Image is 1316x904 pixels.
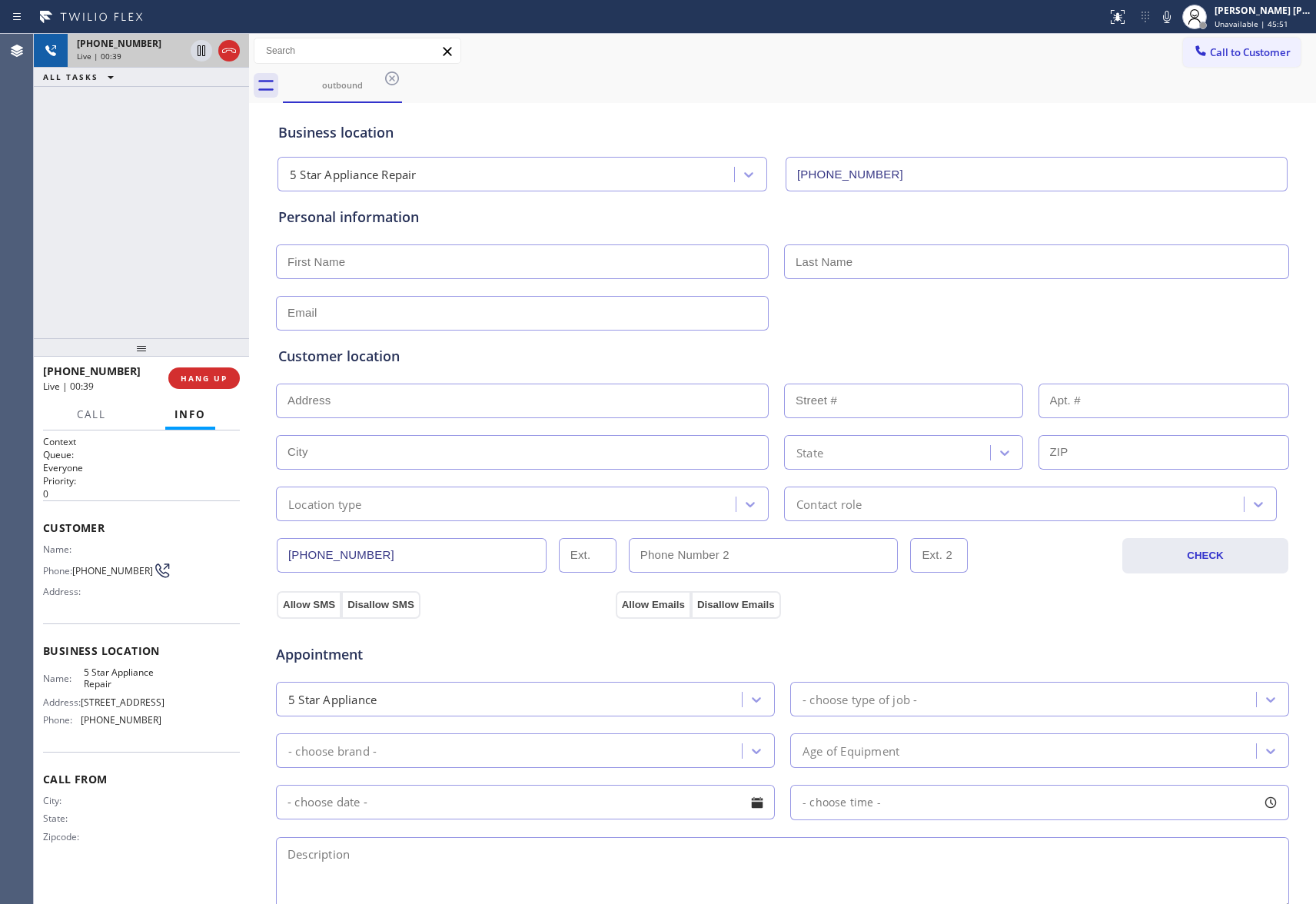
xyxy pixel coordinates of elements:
[218,40,240,61] button: Hang up
[691,591,781,619] button: Disallow Emails
[803,795,881,809] span: - choose time -
[77,407,106,421] span: Call
[278,346,1287,367] div: Customer location
[174,407,206,421] span: Info
[43,772,240,786] span: Call From
[276,644,612,665] span: Appointment
[276,435,769,470] input: City
[278,122,1287,143] div: Business location
[77,37,161,50] span: [PHONE_NUMBER]
[290,166,417,184] div: 5 Star Appliance Repair
[288,690,377,708] div: 5 Star Appliance
[284,79,400,91] div: outbound
[276,296,769,331] input: Email
[1215,4,1311,17] div: [PERSON_NAME] [PERSON_NAME]
[191,40,212,61] button: Hold Customer
[559,538,616,573] input: Ext.
[43,831,84,843] span: Zipcode:
[43,474,240,487] h2: Priority:
[341,591,420,619] button: Disallow SMS
[34,68,129,86] button: ALL TASKS
[1156,6,1178,28] button: Mute
[43,714,81,726] span: Phone:
[43,643,240,658] span: Business location
[81,696,164,708] span: [STREET_ADDRESS]
[43,448,240,461] h2: Queue:
[43,696,81,708] span: Address:
[910,538,968,573] input: Ext. 2
[168,367,240,389] button: HANG UP
[276,244,769,279] input: First Name
[616,591,691,619] button: Allow Emails
[43,435,240,448] h1: Context
[288,742,377,759] div: - choose brand -
[276,384,769,418] input: Address
[43,520,240,535] span: Customer
[254,38,460,63] input: Search
[629,538,899,573] input: Phone Number 2
[84,666,161,690] span: 5 Star Appliance Repair
[77,51,121,61] span: Live | 00:39
[43,795,84,806] span: City:
[277,538,547,573] input: Phone Number
[277,591,341,619] button: Allow SMS
[784,384,1023,418] input: Street #
[278,207,1287,228] div: Personal information
[276,785,775,819] input: - choose date -
[181,373,228,384] span: HANG UP
[1122,538,1288,573] button: CHECK
[81,714,161,726] span: [PHONE_NUMBER]
[1210,45,1291,59] span: Call to Customer
[43,487,240,500] p: 0
[803,742,899,759] div: Age of Equipment
[43,364,141,378] span: [PHONE_NUMBER]
[68,400,115,430] button: Call
[43,543,84,555] span: Name:
[1039,435,1290,470] input: ZIP
[165,400,215,430] button: Info
[784,244,1289,279] input: Last Name
[1215,18,1288,29] span: Unavailable | 45:51
[288,495,362,513] div: Location type
[803,690,917,708] div: - choose type of job -
[43,461,240,474] p: Everyone
[43,71,98,82] span: ALL TASKS
[43,673,84,684] span: Name:
[72,565,153,577] span: [PHONE_NUMBER]
[1183,38,1301,67] button: Call to Customer
[43,586,84,597] span: Address:
[43,813,84,824] span: State:
[1039,384,1290,418] input: Apt. #
[796,495,862,513] div: Contact role
[43,565,72,577] span: Phone:
[786,157,1288,191] input: Phone Number
[43,380,94,393] span: Live | 00:39
[796,444,823,461] div: State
